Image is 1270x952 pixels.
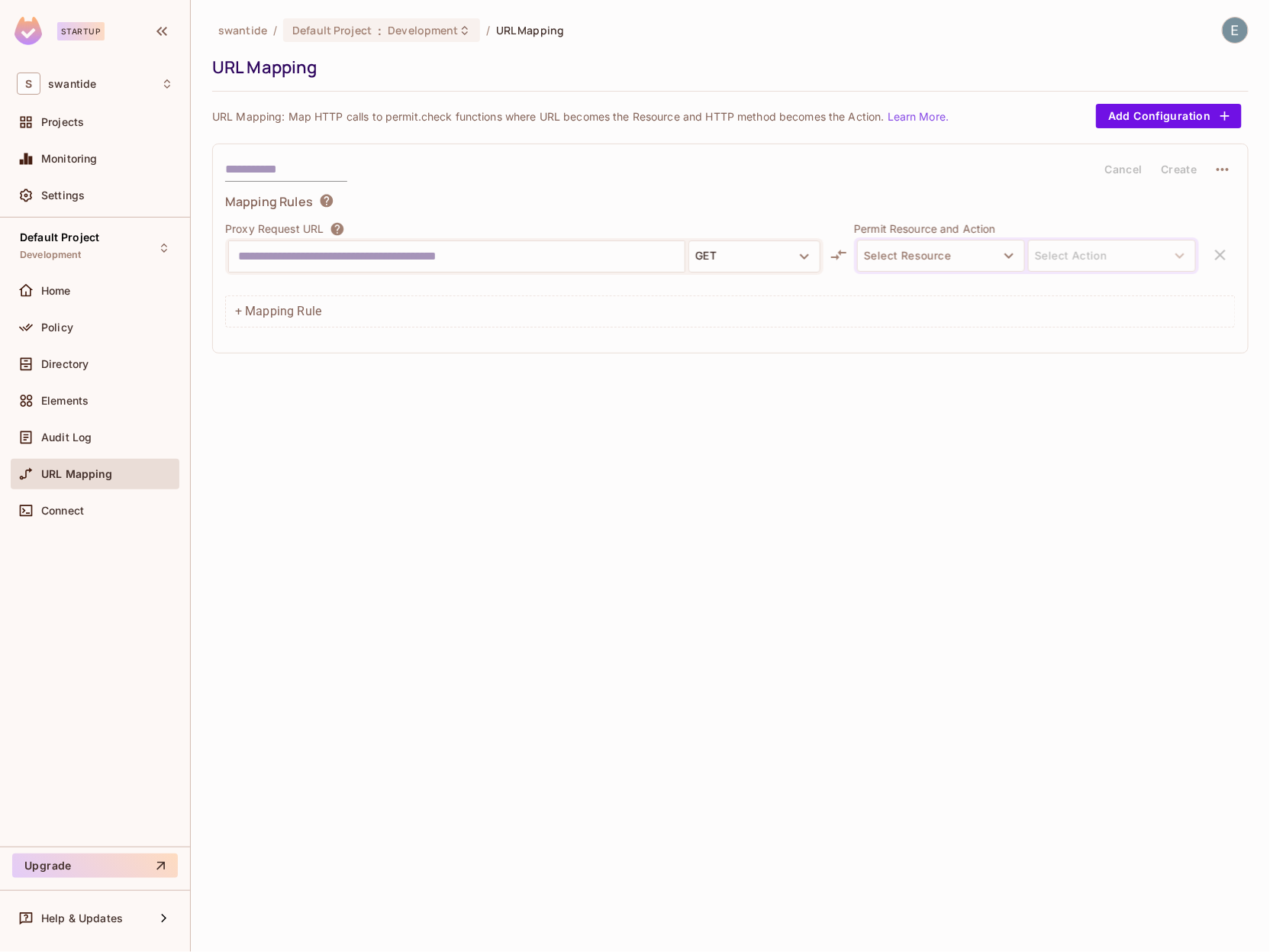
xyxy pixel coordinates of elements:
[486,23,490,37] li: /
[225,193,313,210] span: Mapping Rules
[273,23,277,37] li: /
[292,23,372,37] span: Default Project
[1096,104,1242,128] button: Add Configuration
[225,221,324,237] p: Proxy Request URL
[57,22,105,40] div: Startup
[1155,157,1204,182] button: Create
[12,854,178,878] button: Upgrade
[41,189,85,202] span: Settings
[15,17,42,45] img: SReyMgAAAABJRU5ErkJggg==
[41,395,89,407] span: Elements
[20,231,99,244] span: Default Project
[688,240,820,273] button: GET
[41,321,73,334] span: Policy
[1223,18,1248,43] img: Engineering Swantide
[1028,240,1196,272] button: Select Action
[41,285,71,297] span: Home
[41,912,123,925] span: Help & Updates
[41,153,98,165] span: Monitoring
[1028,240,1196,272] span: select resource to select action
[888,110,949,123] a: Learn More.
[41,116,84,128] span: Projects
[218,23,267,37] span: the active workspace
[41,505,84,517] span: Connect
[854,221,1199,236] p: Permit Resource and Action
[496,23,564,37] span: URL Mapping
[41,358,89,370] span: Directory
[48,78,96,90] span: Workspace: swantide
[388,23,458,37] span: Development
[225,295,1236,328] div: + Mapping Rule
[17,73,40,95] span: S
[377,24,382,37] span: :
[41,468,113,480] span: URL Mapping
[41,431,92,444] span: Audit Log
[1099,157,1149,182] button: Cancel
[857,240,1025,272] button: Select Resource
[212,56,1241,79] div: URL Mapping
[20,249,82,261] span: Development
[212,109,949,124] p: URL Mapping: Map HTTP calls to permit.check functions where URL becomes the Resource and HTTP met...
